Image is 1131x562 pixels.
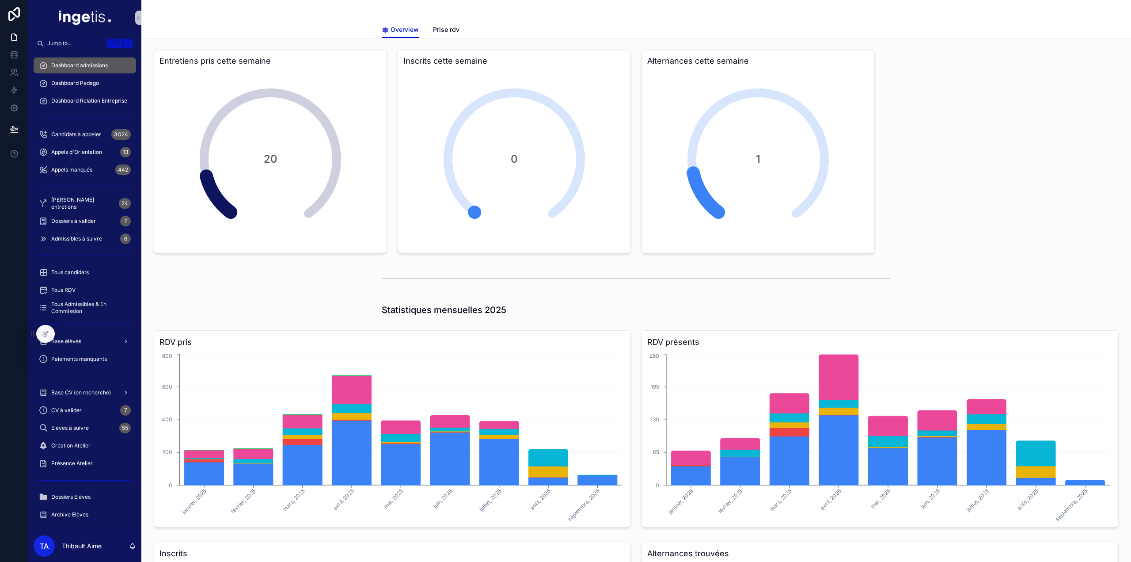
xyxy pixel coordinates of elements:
a: [PERSON_NAME] entretiens24 [34,195,136,211]
a: Dashboard admissions [34,57,136,73]
span: CV à valider [51,407,82,414]
tspan: 600 [162,383,172,390]
a: Prise rdv [433,22,459,39]
span: Base élèves [51,338,81,345]
a: Création Atelier [34,438,136,454]
a: Archive Elèves [34,507,136,523]
span: Dossiers Elèves [51,493,91,501]
span: Archive Elèves [51,511,88,518]
h3: RDV pris [159,336,625,348]
span: Jump to... [47,40,103,47]
tspan: septembre, 2025 [1054,488,1089,522]
span: Dossiers à valider [51,218,96,225]
a: Dashboard Relation Entreprise [34,93,136,109]
h3: Inscrits [159,547,625,560]
tspan: mars, 2025 [281,488,306,512]
tspan: juin, 2025 [431,488,453,510]
tspan: 0 [169,482,172,489]
a: Présence Atelier [34,455,136,471]
a: Candidats à appeler3 024 [34,126,136,142]
a: Base CV (en recherche) [34,385,136,401]
span: Appels manqués [51,166,92,173]
a: Appels d'Orientation13 [34,144,136,160]
div: 55 [119,423,131,433]
tspan: 65 [653,449,659,455]
span: Ctrl [107,39,123,48]
div: 24 [119,198,131,209]
a: Dossiers à valider7 [34,213,136,229]
span: K [125,40,132,47]
p: Thibault Aime [62,542,102,551]
h3: Alternances trouvées [647,547,1113,560]
span: Candidats à appeler [51,131,101,138]
div: 442 [115,164,131,175]
div: chart [159,352,625,522]
span: 1 [756,152,760,166]
span: Elèves à suivre [51,424,89,432]
a: Dossiers Elèves [34,489,136,505]
tspan: juin, 2025 [919,488,941,510]
img: App logo [59,11,111,25]
tspan: février, 2025 [717,488,744,515]
span: Création Atelier [51,442,91,449]
a: Base élèves [34,333,136,349]
a: Tous candidats [34,264,136,280]
h3: RDV présents [647,336,1113,348]
a: Tous Admissibles & En Commission [34,300,136,316]
span: Dashboard admissions [51,62,108,69]
div: 3 024 [111,129,131,140]
a: Dashboard Pedago [34,75,136,91]
span: Tous RDV [51,287,76,294]
tspan: février, 2025 [230,488,257,515]
tspan: 800 [162,352,172,359]
a: Admissibles à suivre6 [34,231,136,247]
h3: Inscrits cette semaine [403,55,625,67]
a: Elèves à suivre55 [34,420,136,436]
span: Overview [391,25,419,34]
tspan: juillet, 2025 [965,488,990,513]
tspan: juillet, 2025 [478,488,503,513]
span: Prise rdv [433,25,459,34]
span: Paiements manquants [51,356,107,363]
a: Appels manqués442 [34,162,136,178]
tspan: mai, 2025 [869,488,892,510]
span: Appels d'Orientation [51,149,102,156]
tspan: 200 [162,449,172,455]
div: scrollable content [28,51,141,530]
span: Tous Admissibles & En Commission [51,301,127,315]
span: 0 [511,152,518,166]
div: 13 [120,147,131,157]
tspan: 195 [651,383,659,390]
h1: Statistiques mensuelles 2025 [382,304,506,316]
tspan: 130 [650,416,659,423]
span: [PERSON_NAME] entretiens [51,196,115,210]
tspan: septembre, 2025 [566,488,601,522]
tspan: mai, 2025 [382,488,404,510]
span: Tous candidats [51,269,89,276]
span: 20 [264,152,277,166]
tspan: 0 [656,482,659,489]
span: Admissibles à suivre [51,235,102,242]
span: Présence Atelier [51,460,93,467]
button: Jump to...CtrlK [34,35,136,51]
tspan: janvier, 2025 [667,488,695,516]
div: chart [647,352,1113,522]
tspan: 400 [162,416,172,423]
h3: Entretiens pris cette semaine [159,55,381,67]
tspan: 260 [649,352,659,359]
tspan: mars, 2025 [768,488,793,512]
div: 7 [120,216,131,226]
a: Paiements manquants [34,351,136,367]
a: Overview [382,22,419,38]
div: 6 [120,233,131,244]
span: Dashboard Pedago [51,80,99,87]
tspan: janvier, 2025 [180,488,208,516]
tspan: août, 2025 [528,488,552,511]
span: Dashboard Relation Entreprise [51,97,127,104]
span: TA [40,541,49,551]
h3: Alternances cette semaine [647,55,869,67]
div: 7 [120,405,131,416]
tspan: avril, 2025 [819,488,843,511]
a: CV à valider7 [34,402,136,418]
a: Tous RDV [34,282,136,298]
